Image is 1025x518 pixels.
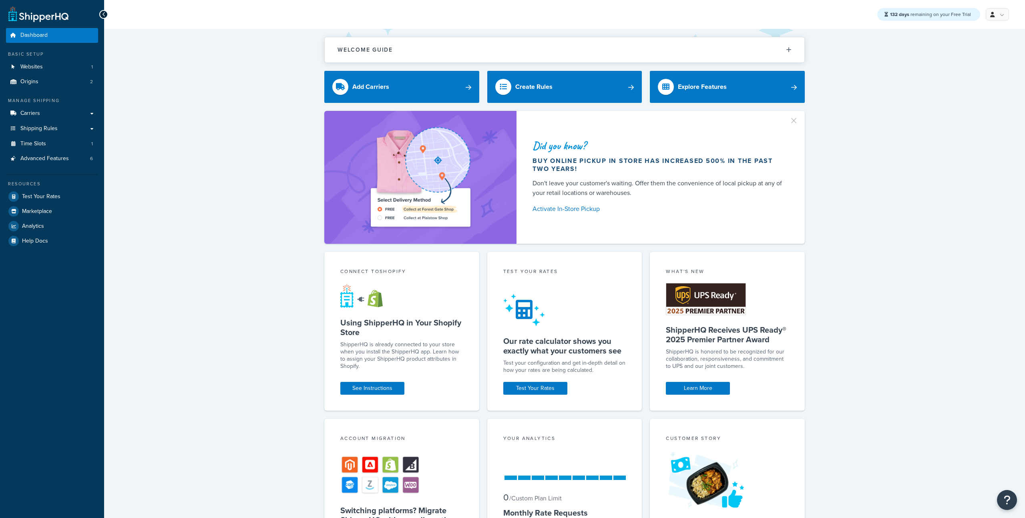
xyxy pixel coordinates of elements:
span: Analytics [22,223,44,230]
span: 6 [90,155,93,162]
strong: 132 days [890,11,909,18]
h5: ShipperHQ Receives UPS Ready® 2025 Premier Partner Award [666,325,789,344]
div: Explore Features [678,81,727,92]
div: Your Analytics [503,435,626,444]
span: 1 [91,64,93,70]
h5: Our rate calculator shows you exactly what your customers see [503,336,626,355]
div: Basic Setup [6,51,98,58]
div: Account Migration [340,435,463,444]
a: Origins2 [6,74,98,89]
li: Websites [6,60,98,74]
p: ShipperHQ is honored to be recognized for our collaboration, responsiveness, and commitment to UP... [666,348,789,370]
div: Test your rates [503,268,626,277]
small: / Custom Plan Limit [509,494,562,503]
div: Buy online pickup in store has increased 500% in the past two years! [533,157,786,173]
a: Time Slots1 [6,137,98,151]
span: Test Your Rates [22,193,60,200]
a: Websites1 [6,60,98,74]
div: Customer Story [666,435,789,444]
span: Shipping Rules [20,125,58,132]
div: Create Rules [515,81,553,92]
a: Marketplace [6,204,98,219]
h5: Using ShipperHQ in Your Shopify Store [340,318,463,337]
span: 0 [503,491,508,504]
span: Carriers [20,110,40,117]
li: Time Slots [6,137,98,151]
a: Activate In-Store Pickup [533,203,786,215]
button: Welcome Guide [325,37,804,62]
div: Did you know? [533,140,786,151]
span: Websites [20,64,43,70]
a: Explore Features [650,71,805,103]
div: Add Carriers [352,81,389,92]
h2: Welcome Guide [338,47,393,53]
a: Create Rules [487,71,642,103]
div: Connect to Shopify [340,268,463,277]
span: Help Docs [22,238,48,245]
a: Learn More [666,382,730,395]
div: Resources [6,181,98,187]
img: ad-shirt-map-b0359fc47e01cab431d101c4b569394f6a03f54285957d908178d52f29eb9668.png [348,123,493,232]
a: Test Your Rates [503,382,567,395]
a: Analytics [6,219,98,233]
div: Don't leave your customer's waiting. Offer them the convenience of local pickup at any of your re... [533,179,786,198]
span: Advanced Features [20,155,69,162]
div: What's New [666,268,789,277]
a: Advanced Features6 [6,151,98,166]
a: Shipping Rules [6,121,98,136]
a: Dashboard [6,28,98,43]
a: Test Your Rates [6,189,98,204]
span: Time Slots [20,141,46,147]
li: Origins [6,74,98,89]
span: Marketplace [22,208,52,215]
span: remaining on your Free Trial [890,11,971,18]
button: Open Resource Center [997,490,1017,510]
img: connect-shq-shopify-9b9a8c5a.svg [340,284,390,308]
div: Test your configuration and get in-depth detail on how your rates are being calculated. [503,359,626,374]
a: Help Docs [6,234,98,248]
a: Carriers [6,106,98,121]
a: See Instructions [340,382,404,395]
span: 2 [90,78,93,85]
span: Origins [20,78,38,85]
h5: Monthly Rate Requests [503,508,626,518]
span: Dashboard [20,32,48,39]
a: Add Carriers [324,71,479,103]
span: 1 [91,141,93,147]
div: Manage Shipping [6,97,98,104]
p: ShipperHQ is already connected to your store when you install the ShipperHQ app. Learn how to ass... [340,341,463,370]
li: Advanced Features [6,151,98,166]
